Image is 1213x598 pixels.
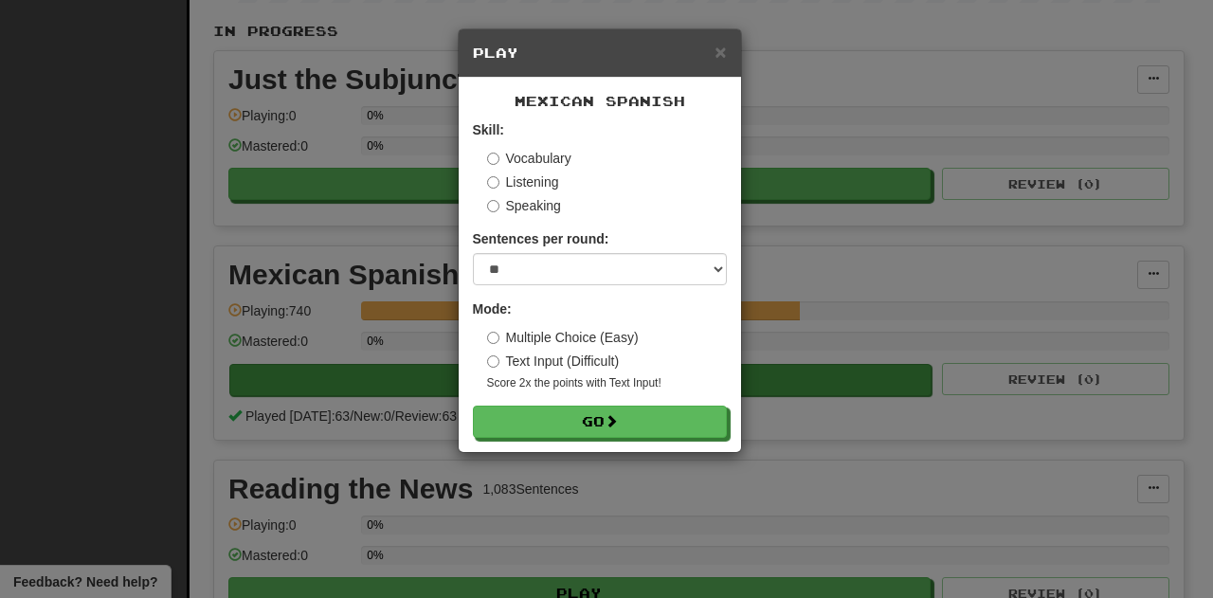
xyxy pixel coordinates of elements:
input: Speaking [487,200,499,212]
label: Vocabulary [487,149,571,168]
input: Vocabulary [487,153,499,165]
label: Sentences per round: [473,229,609,248]
input: Multiple Choice (Easy) [487,332,499,344]
input: Text Input (Difficult) [487,355,499,368]
span: × [715,41,726,63]
button: Go [473,406,727,438]
strong: Skill: [473,122,504,137]
h5: Play [473,44,727,63]
small: Score 2x the points with Text Input ! [487,375,727,391]
label: Text Input (Difficult) [487,352,620,371]
strong: Mode: [473,301,512,317]
label: Speaking [487,196,561,215]
input: Listening [487,176,499,189]
button: Close [715,42,726,62]
label: Multiple Choice (Easy) [487,328,639,347]
label: Listening [487,172,559,191]
span: Mexican Spanish [515,93,685,109]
